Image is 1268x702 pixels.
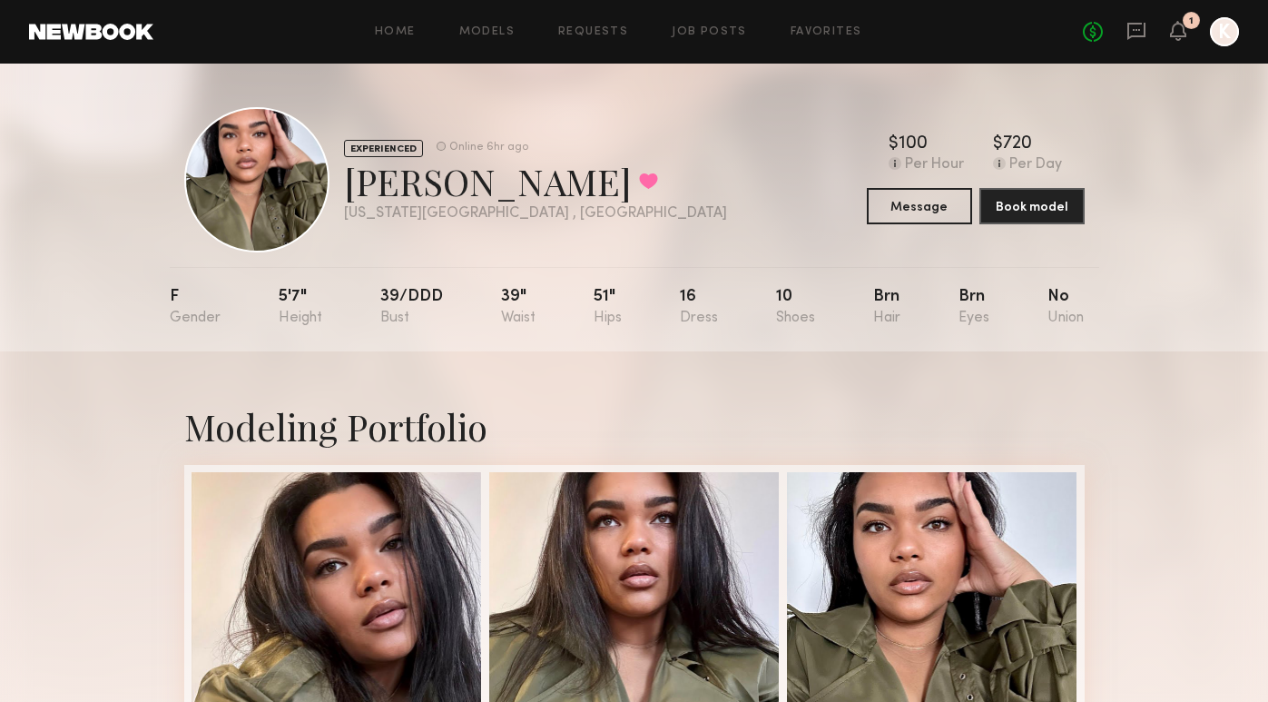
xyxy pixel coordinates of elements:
div: 100 [899,135,928,153]
div: [US_STATE][GEOGRAPHIC_DATA] , [GEOGRAPHIC_DATA] [344,206,727,222]
div: F [170,289,221,326]
button: Message [867,188,972,224]
button: Book model [979,188,1085,224]
div: Online 6hr ago [449,142,528,153]
div: EXPERIENCED [344,140,423,157]
a: Favorites [791,26,862,38]
a: Requests [558,26,628,38]
a: K [1210,17,1239,46]
div: 51" [594,289,622,326]
div: 720 [1003,135,1032,153]
div: Brn [958,289,989,326]
div: Per Day [1009,157,1062,173]
a: Job Posts [672,26,747,38]
div: $ [993,135,1003,153]
div: 39" [501,289,536,326]
a: Models [459,26,515,38]
div: 16 [680,289,718,326]
div: 5'7" [279,289,322,326]
div: $ [889,135,899,153]
div: No [1047,289,1084,326]
a: Home [375,26,416,38]
div: 10 [776,289,815,326]
div: Brn [873,289,900,326]
div: [PERSON_NAME] [344,157,727,205]
div: 39/ddd [380,289,443,326]
div: Modeling Portfolio [184,402,1085,450]
div: 1 [1189,16,1194,26]
div: Per Hour [905,157,964,173]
